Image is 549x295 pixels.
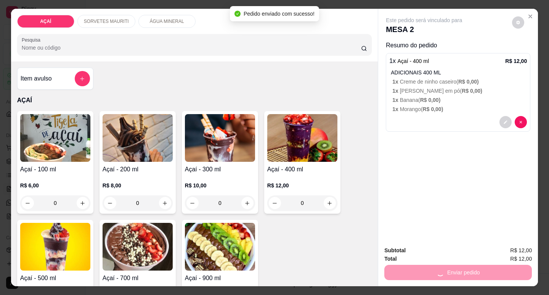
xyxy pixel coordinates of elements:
img: product-image [267,114,337,162]
p: Creme de ninho caseiro ( [392,78,527,85]
img: product-image [103,114,173,162]
p: 1 x [389,56,429,66]
p: R$ 8,00 [103,182,173,189]
p: Este pedido será vinculado para [386,16,462,24]
h4: Açaí - 700 ml [103,274,173,283]
img: product-image [20,223,90,271]
span: R$ 12,00 [510,246,532,255]
h4: Açaí - 300 ml [185,165,255,174]
span: R$ 0,00 ) [462,88,482,94]
strong: Total [384,256,396,262]
input: Pesquisa [22,44,361,52]
button: Close [524,10,536,23]
p: AÇAÍ [40,18,51,24]
span: 1 x [392,88,400,94]
h4: Açaí - 400 ml [267,165,337,174]
span: R$ 0,00 ) [458,79,479,85]
label: Pesquisa [22,37,43,43]
p: R$ 12,00 [267,182,337,189]
img: product-image [185,114,255,162]
strong: Subtotal [384,247,406,253]
span: Açaí - 400 ml [398,58,429,64]
button: decrease-product-quantity [499,116,512,128]
span: R$ 0,00 ) [420,97,441,103]
p: R$ 12,00 [505,57,527,65]
h4: Açaí - 100 ml [20,165,90,174]
p: MESA 2 [386,24,462,35]
p: Resumo do pedido [386,41,530,50]
p: [PERSON_NAME] em pó ( [392,87,527,95]
p: ADICIONAIS 400 ML [391,69,527,76]
span: R$ 12,00 [510,255,532,263]
img: product-image [103,223,173,271]
p: ÁGUA MINERAL [150,18,184,24]
p: R$ 10,00 [185,182,255,189]
h4: Açaí - 500 ml [20,274,90,283]
p: Banana ( [392,96,527,104]
span: 1 x [392,79,400,85]
span: 1 x [392,106,400,112]
span: check-circle [234,11,241,17]
p: SORVETES MAURITI [84,18,129,24]
span: Pedido enviado com sucesso! [244,11,315,17]
span: 1 x [392,97,400,103]
h4: Item avulso [21,74,52,83]
img: product-image [20,114,90,162]
h4: Açaí - 200 ml [103,165,173,174]
p: AÇAÍ [17,96,372,105]
p: Morango ( [392,105,527,113]
h4: Açaí - 900 ml [185,274,255,283]
button: add-separate-item [75,71,90,86]
button: decrease-product-quantity [515,116,527,128]
span: R$ 0,00 ) [423,106,443,112]
img: product-image [185,223,255,271]
button: decrease-product-quantity [512,16,524,29]
p: R$ 6,00 [20,182,90,189]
